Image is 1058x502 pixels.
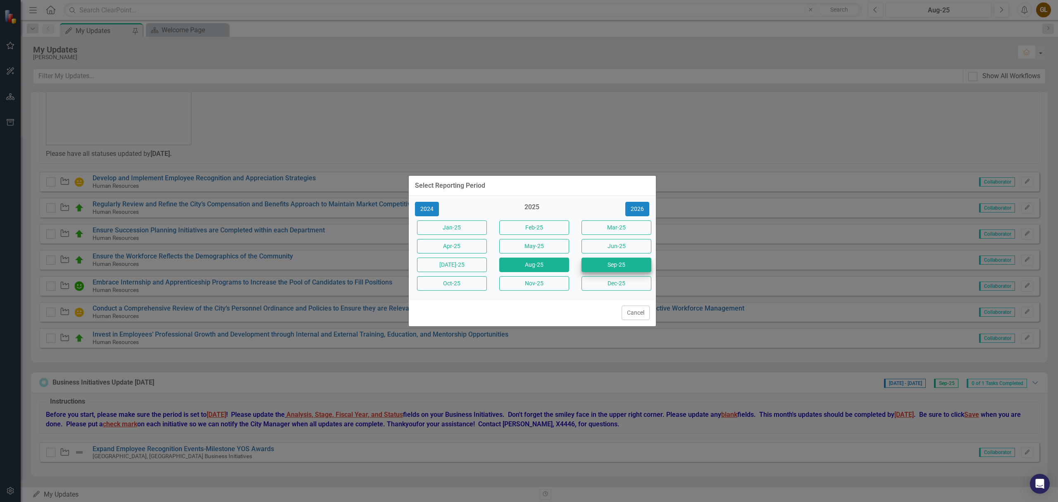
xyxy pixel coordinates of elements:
button: Sep-25 [581,258,651,272]
div: 2025 [497,203,567,216]
button: Aug-25 [499,258,569,272]
button: Nov-25 [499,276,569,291]
button: Jun-25 [581,239,651,253]
button: 2024 [415,202,439,216]
div: Select Reporting Period [415,182,485,189]
button: Mar-25 [581,220,651,235]
button: Cancel [622,306,650,320]
button: May-25 [499,239,569,253]
button: [DATE]-25 [417,258,487,272]
button: 2026 [625,202,649,216]
div: Open Intercom Messenger [1030,474,1050,494]
button: Apr-25 [417,239,487,253]
button: Feb-25 [499,220,569,235]
button: Dec-25 [581,276,651,291]
button: Jan-25 [417,220,487,235]
button: Oct-25 [417,276,487,291]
